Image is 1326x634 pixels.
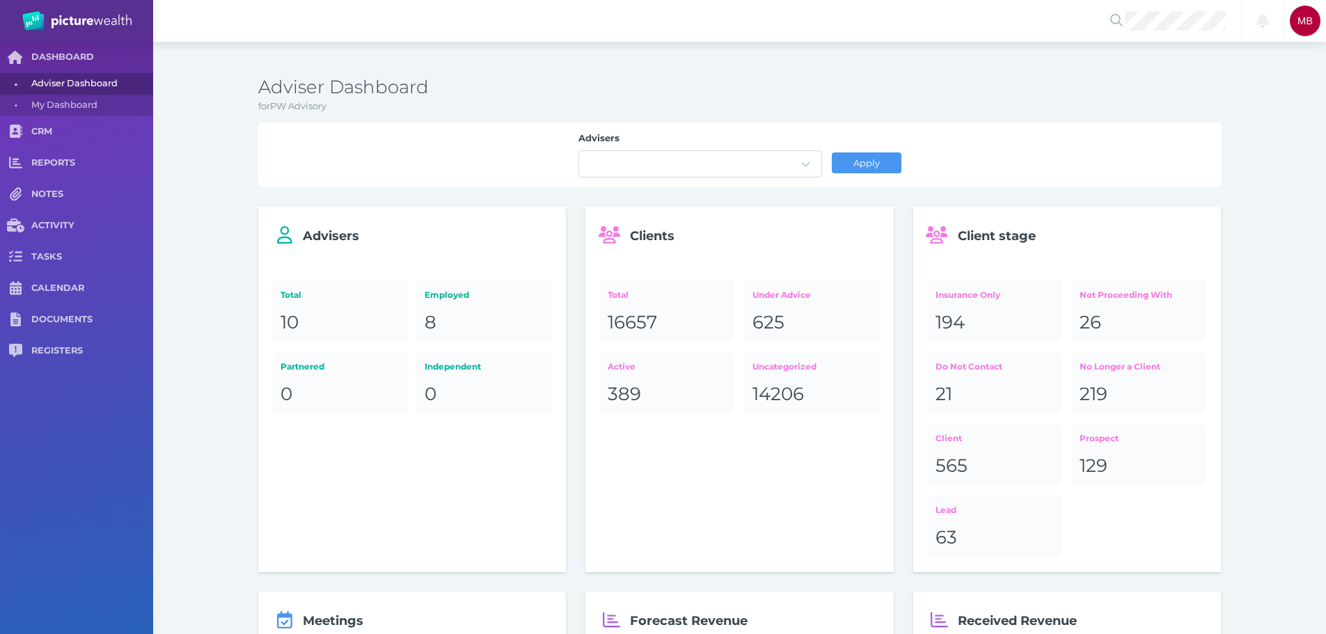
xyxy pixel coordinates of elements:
span: TASKS [31,251,153,263]
div: 194 [936,311,1055,335]
p: for PW Advisory [258,100,1222,113]
div: 625 [752,311,871,335]
span: Adviser Dashboard [31,73,148,95]
h3: Adviser Dashboard [258,76,1222,100]
span: REPORTS [31,157,153,169]
span: Independent [425,361,481,372]
a: Partnered0 [273,352,407,414]
a: Active389 [600,352,734,414]
div: 389 [608,383,727,406]
div: 21 [936,383,1055,406]
span: Clients [630,228,674,244]
div: 219 [1080,383,1199,406]
span: Partnered [281,361,324,372]
span: CALENDAR [31,283,153,294]
span: ACTIVITY [31,220,153,232]
span: DOCUMENTS [31,314,153,326]
div: 0 [281,383,400,406]
span: Apply [847,157,885,168]
span: REGISTERS [31,345,153,357]
span: Forecast Revenue [630,613,748,628]
span: Prospect [1080,433,1119,443]
span: Client stage [958,228,1036,244]
div: 63 [936,526,1055,550]
div: 565 [936,454,1055,478]
div: 26 [1080,311,1199,335]
span: DASHBOARD [31,51,153,63]
div: 16657 [608,311,727,335]
div: 8 [425,311,544,335]
span: Not Proceeding With [1080,290,1172,300]
span: Total [608,290,629,300]
span: Lead [936,505,956,515]
span: MB [1297,15,1313,26]
span: Insurance Only [936,290,1000,300]
div: 14206 [752,383,871,406]
span: Total [281,290,301,300]
div: 10 [281,311,400,335]
a: Independent0 [417,352,551,414]
a: Total16657 [600,280,734,342]
span: CRM [31,126,153,138]
span: No Longer a Client [1080,361,1160,372]
span: Uncategorized [752,361,816,372]
span: Client [936,433,962,443]
div: Michelle Bucsai [1290,6,1320,36]
label: Advisers [578,132,822,150]
span: Do Not Contact [936,361,1002,372]
span: Advisers [303,228,359,244]
button: Apply [832,152,901,173]
a: Under Advice625 [744,280,878,342]
div: 0 [425,383,544,406]
div: 129 [1080,454,1199,478]
span: Meetings [303,613,363,628]
span: NOTES [31,189,153,200]
span: Under Advice [752,290,811,300]
img: PW [22,11,132,31]
span: Employed [425,290,469,300]
span: Active [608,361,636,372]
span: Received Revenue [958,613,1077,628]
a: Total10 [273,280,407,342]
span: My Dashboard [31,95,148,116]
a: Employed8 [417,280,551,342]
